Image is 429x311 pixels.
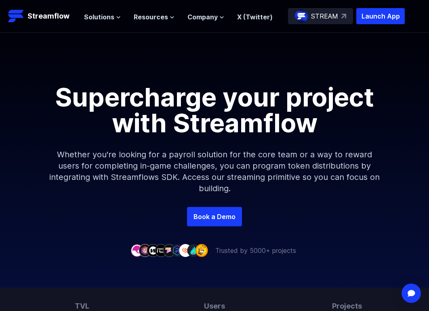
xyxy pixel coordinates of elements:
[139,244,151,257] img: company-2
[341,14,346,19] img: top-right-arrow.svg
[130,244,143,257] img: company-1
[187,207,242,226] a: Book a Demo
[187,12,218,22] span: Company
[187,12,224,22] button: Company
[163,244,176,257] img: company-5
[288,8,353,24] a: STREAM
[134,12,175,22] button: Resources
[402,284,421,303] div: Open Intercom Messenger
[8,8,24,24] img: Streamflow Logo
[215,246,296,255] p: Trusted by 5000+ projects
[187,244,200,257] img: company-8
[195,244,208,257] img: company-9
[155,244,168,257] img: company-4
[27,10,69,22] p: Streamflow
[84,12,121,22] button: Solutions
[237,13,273,21] a: X (Twitter)
[8,8,76,24] a: Streamflow
[295,10,308,23] img: streamflow-logo-circle.png
[179,244,192,257] img: company-7
[171,244,184,257] img: company-6
[147,244,160,257] img: company-3
[311,11,338,21] p: STREAM
[84,12,114,22] span: Solutions
[356,8,405,24] button: Launch App
[134,12,168,22] span: Resources
[41,136,388,207] p: Whether you're looking for a payroll solution for the core team or a way to reward users for comp...
[33,84,396,136] h1: Supercharge your project with Streamflow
